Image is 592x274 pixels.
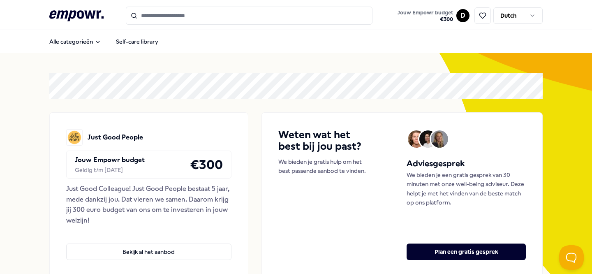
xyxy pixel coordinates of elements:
[431,130,448,148] img: Avatar
[190,154,223,175] h4: € 300
[109,33,165,50] a: Self-care library
[456,9,469,22] button: D
[278,157,374,176] p: We bieden je gratis hulp om het best passende aanbod te vinden.
[419,130,437,148] img: Avatar
[66,129,83,146] img: Just Good People
[66,244,231,260] button: Bekijk al het aanbod
[396,8,455,24] button: Jouw Empowr budget€300
[407,244,526,260] button: Plan een gratis gesprek
[559,245,584,270] iframe: Help Scout Beacon - Open
[75,155,145,165] p: Jouw Empowr budget
[88,132,143,143] p: Just Good People
[43,33,165,50] nav: Main
[408,130,425,148] img: Avatar
[407,157,526,170] h5: Adviesgesprek
[278,129,374,152] h4: Weten wat het best bij jou past?
[398,9,453,16] span: Jouw Empowr budget
[407,170,526,207] p: We bieden je een gratis gesprek van 30 minuten met onze well-being adviseur. Deze helpt je met he...
[126,7,372,25] input: Search for products, categories or subcategories
[75,165,145,174] div: Geldig t/m [DATE]
[66,183,231,225] div: Just Good Colleague! Just Good People bestaat 5 jaar, mede dankzij jou. Dat vieren we samen. Daar...
[398,16,453,23] span: € 300
[66,230,231,260] a: Bekijk al het aanbod
[394,7,456,24] a: Jouw Empowr budget€300
[43,33,108,50] button: Alle categorieën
